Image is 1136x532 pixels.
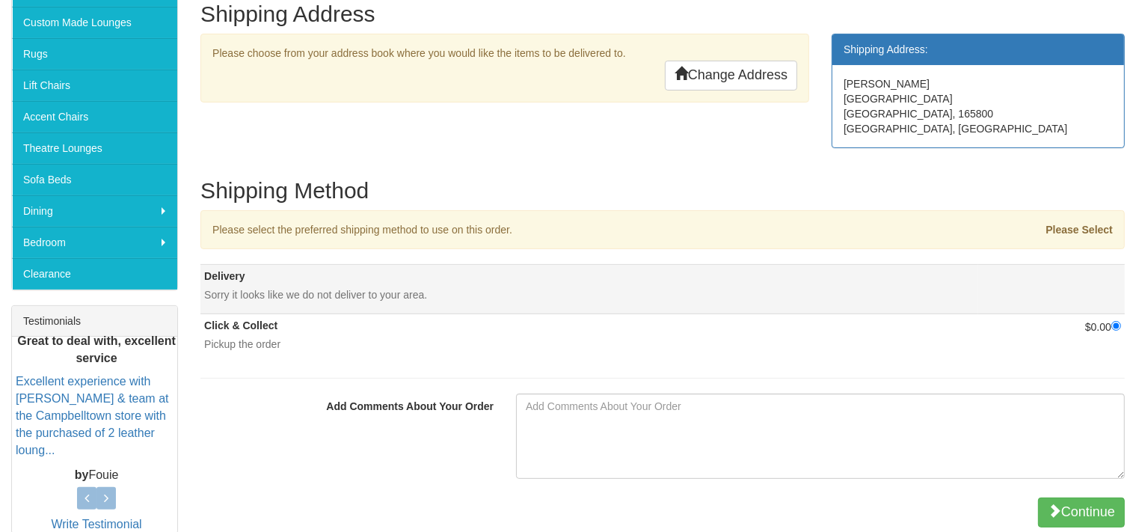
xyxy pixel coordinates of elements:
a: Write Testimonial [51,518,141,531]
label: Add Comments About Your Order [189,394,505,414]
a: Lift Chairs [12,70,177,101]
strong: Please Select [1046,224,1113,236]
div: Please select the preferred shipping method to use on this order. [201,222,817,237]
td: $0.00 [978,314,1125,364]
div: Sorry it looks like we do not deliver to your area. [204,287,974,302]
p: Fouie [16,467,177,484]
b: by [75,468,89,481]
div: Testimonials [12,306,177,337]
strong: Delivery [204,270,245,282]
a: Accent Chairs [12,101,177,132]
a: Excellent experience with [PERSON_NAME] & team at the Campbelltown store with the purchased of 2 ... [16,376,169,456]
b: Great to deal with, excellent service [17,334,176,364]
h2: Shipping Address [200,1,1125,26]
a: Bedroom [12,227,177,258]
div: Shipping Address: [832,34,1124,65]
a: Theatre Lounges [12,132,177,164]
div: Please choose from your address book where you would like the items to be delivered to. [200,34,809,103]
a: Dining [12,195,177,227]
strong: Click & Collect [204,319,277,331]
h2: Shipping Method [200,178,1125,203]
a: Sofa Beds [12,164,177,195]
a: Clearance [12,258,177,290]
a: Rugs [12,38,177,70]
a: Change Address [665,61,797,91]
button: Continue [1038,498,1125,528]
div: Pickup the order [204,337,974,352]
div: [PERSON_NAME] [GEOGRAPHIC_DATA] [GEOGRAPHIC_DATA], 165800 [GEOGRAPHIC_DATA], [GEOGRAPHIC_DATA] [832,65,1124,147]
a: Custom Made Lounges [12,7,177,38]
